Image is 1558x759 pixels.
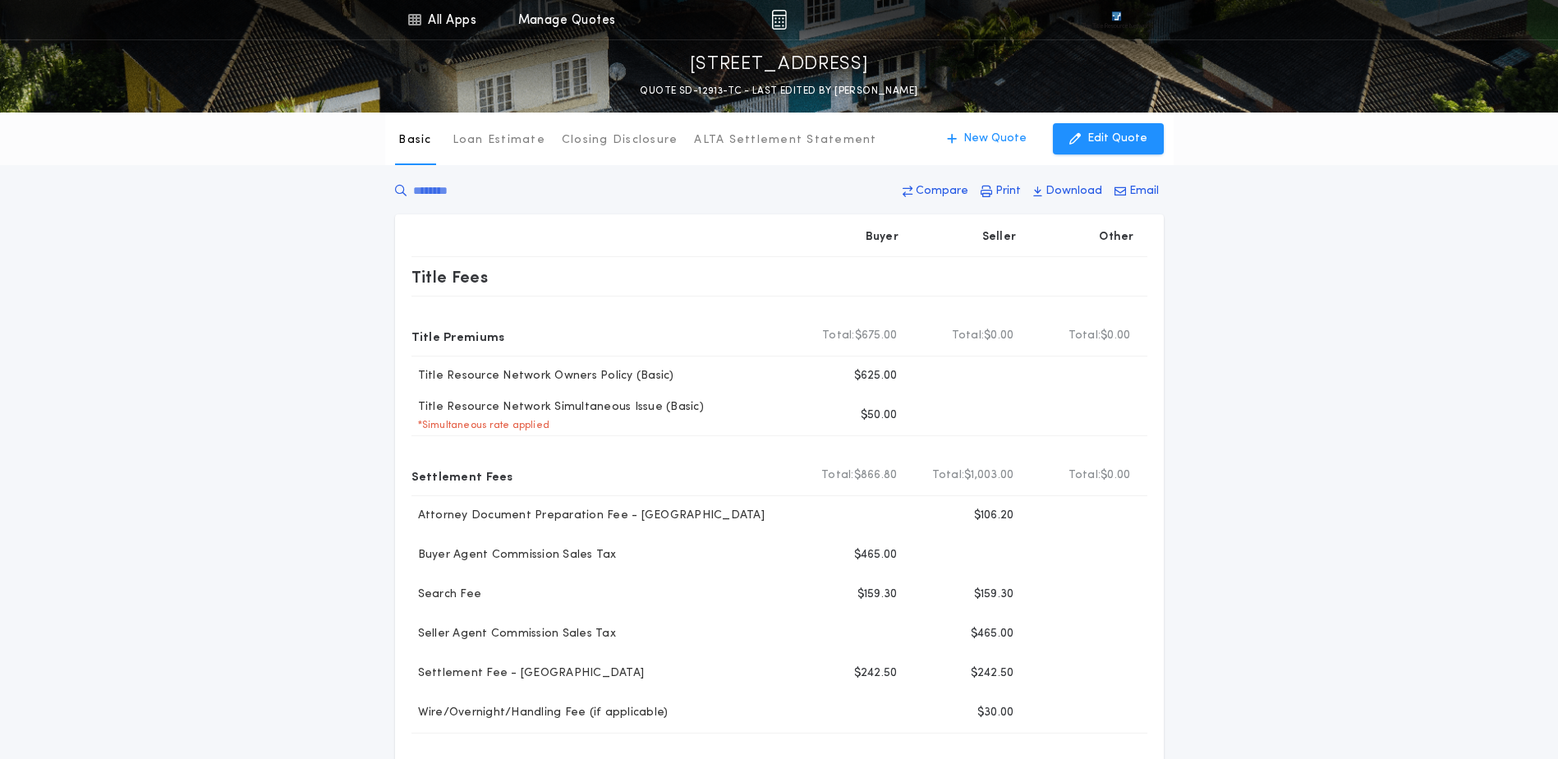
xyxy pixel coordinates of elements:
p: Basic [398,132,431,149]
p: Compare [916,183,968,200]
b: Total: [932,467,965,484]
button: Print [976,177,1026,206]
p: $159.30 [974,586,1014,603]
p: Title Resource Network Owners Policy (Basic) [411,368,674,384]
span: $675.00 [855,328,898,344]
p: $625.00 [854,368,898,384]
p: ALTA Settlement Statement [694,132,876,149]
button: Download [1028,177,1107,206]
button: Edit Quote [1053,123,1164,154]
b: Total: [1069,467,1101,484]
b: Total: [952,328,985,344]
p: Loan Estimate [453,132,545,149]
p: $106.20 [974,508,1014,524]
p: $30.00 [977,705,1014,721]
p: QUOTE SD-12913-TC - LAST EDITED BY [PERSON_NAME] [640,83,917,99]
p: $465.00 [854,547,898,563]
span: $0.00 [1101,328,1130,344]
p: $242.50 [971,665,1014,682]
p: Seller [982,229,1017,246]
b: Total: [822,328,855,344]
p: Edit Quote [1087,131,1147,147]
span: $0.00 [984,328,1013,344]
p: $242.50 [854,665,898,682]
p: Email [1129,183,1159,200]
p: $50.00 [861,407,898,424]
button: Email [1110,177,1164,206]
p: Title Fees [411,264,489,290]
b: Total: [1069,328,1101,344]
p: [STREET_ADDRESS] [690,52,869,78]
p: Title Premiums [411,323,505,349]
p: Title Resource Network Simultaneous Issue (Basic) [411,399,704,416]
p: New Quote [963,131,1027,147]
p: Attorney Document Preparation Fee - [GEOGRAPHIC_DATA] [411,508,765,524]
p: Other [1099,229,1133,246]
p: Closing Disclosure [562,132,678,149]
p: Search Fee [411,586,482,603]
p: Download [1046,183,1102,200]
span: $1,003.00 [964,467,1013,484]
p: * Simultaneous rate applied [411,419,550,432]
p: Seller Agent Commission Sales Tax [411,626,616,642]
p: Buyer Agent Commission Sales Tax [411,547,617,563]
span: $0.00 [1101,467,1130,484]
p: $159.30 [857,586,898,603]
img: img [771,10,787,30]
button: Compare [898,177,973,206]
p: $465.00 [971,626,1014,642]
p: Buyer [866,229,898,246]
p: Wire/Overnight/Handling Fee (if applicable) [411,705,669,721]
p: Print [995,183,1021,200]
p: Settlement Fees [411,462,513,489]
b: Total: [821,467,854,484]
button: New Quote [931,123,1043,154]
p: Settlement Fee - [GEOGRAPHIC_DATA] [411,665,645,682]
img: vs-icon [1082,11,1151,28]
span: $866.80 [854,467,898,484]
